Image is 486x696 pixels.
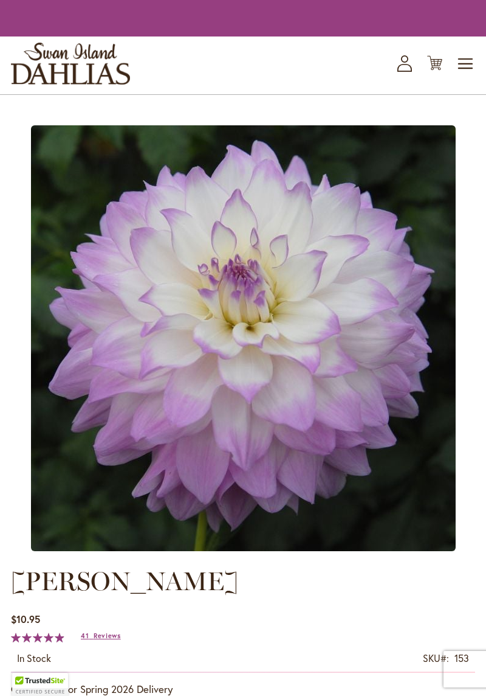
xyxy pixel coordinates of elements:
[81,632,89,640] span: 41
[423,652,449,664] strong: SKU
[11,613,40,625] span: $10.95
[17,652,51,664] span: In stock
[11,633,64,642] div: 99%
[11,566,238,597] span: [PERSON_NAME]
[17,652,51,666] div: Availability
[81,632,121,640] a: 41 Reviews
[12,673,68,696] div: TrustedSite Certified
[11,43,130,85] a: store logo
[31,125,456,551] img: main product photo
[94,632,121,640] span: Reviews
